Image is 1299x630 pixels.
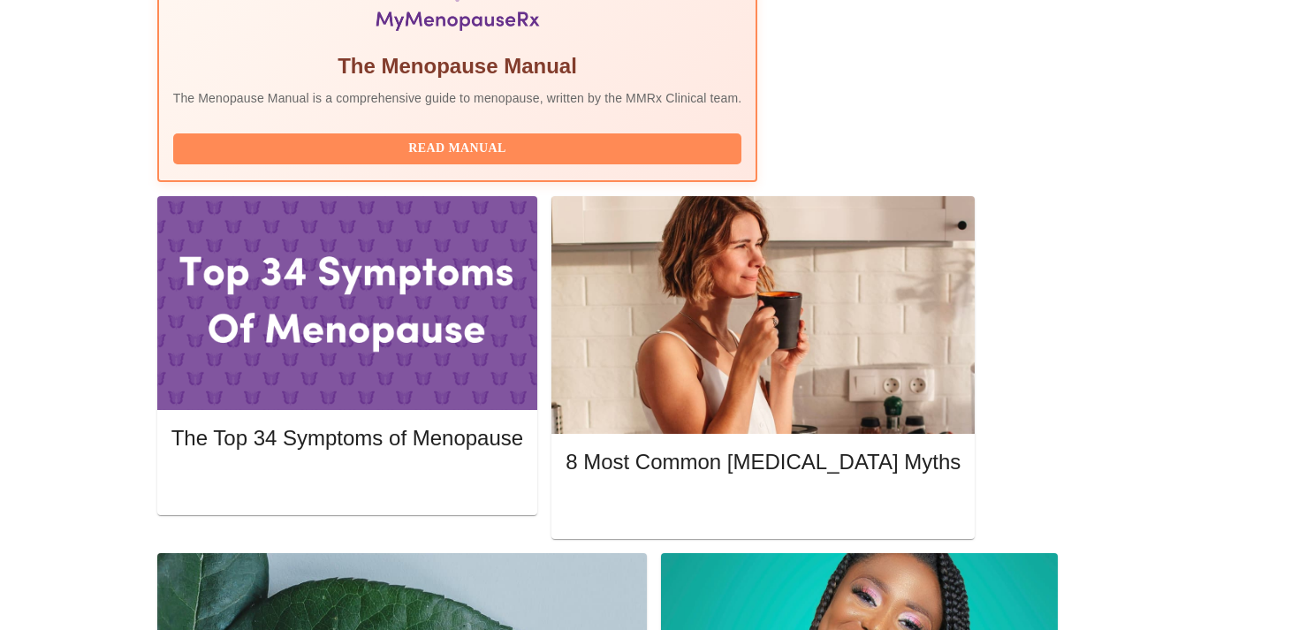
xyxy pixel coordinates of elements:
[566,448,961,476] h5: 8 Most Common [MEDICAL_DATA] Myths
[173,133,742,164] button: Read Manual
[173,52,742,80] h5: The Menopause Manual
[171,468,523,499] button: Read More
[566,499,965,514] a: Read More
[189,473,505,495] span: Read More
[171,424,523,452] h5: The Top 34 Symptoms of Menopause
[171,474,528,490] a: Read More
[173,89,742,107] p: The Menopause Manual is a comprehensive guide to menopause, written by the MMRx Clinical team.
[191,138,725,160] span: Read Manual
[173,140,747,155] a: Read Manual
[583,497,943,520] span: Read More
[566,493,961,524] button: Read More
